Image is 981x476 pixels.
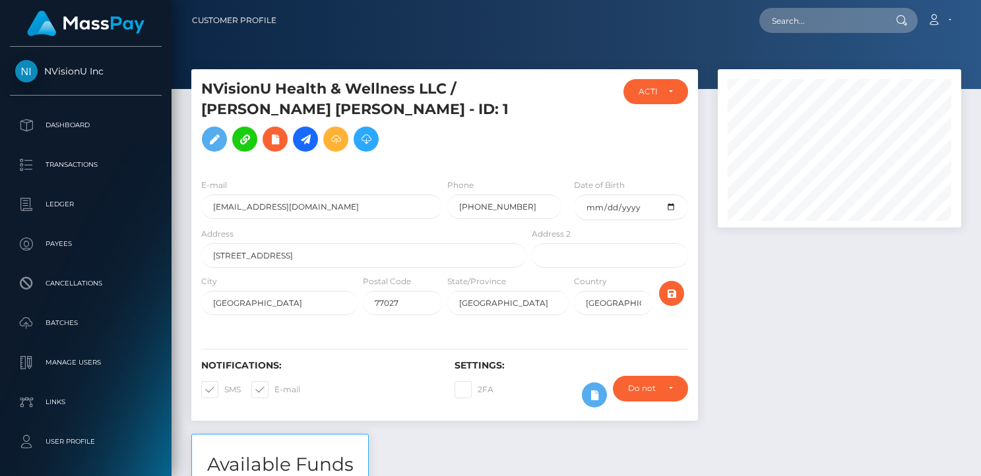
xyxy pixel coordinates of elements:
[15,313,156,333] p: Batches
[15,115,156,135] p: Dashboard
[10,267,162,300] a: Cancellations
[15,60,38,82] img: NVisionU Inc
[363,276,411,287] label: Postal Code
[623,79,688,104] button: ACTIVE
[192,7,276,34] a: Customer Profile
[251,381,300,398] label: E-mail
[628,383,658,394] div: Do not require
[574,179,625,191] label: Date of Birth
[27,11,144,36] img: MassPay Logo
[10,425,162,458] a: User Profile
[15,155,156,175] p: Transactions
[15,274,156,293] p: Cancellations
[574,276,607,287] label: Country
[639,86,658,97] div: ACTIVE
[201,79,519,158] h5: NVisionU Health & Wellness LLC / [PERSON_NAME] [PERSON_NAME] - ID: 1
[293,127,318,152] a: Initiate Payout
[455,381,493,398] label: 2FA
[201,276,217,287] label: City
[15,194,156,214] p: Ledger
[10,346,162,379] a: Manage Users
[10,386,162,419] a: Links
[15,234,156,254] p: Payees
[10,148,162,181] a: Transactions
[10,65,162,77] span: NVisionU Inc
[201,228,234,240] label: Address
[10,227,162,260] a: Payees
[447,179,474,191] label: Phone
[532,228,571,240] label: Address 2
[15,392,156,412] p: Links
[10,188,162,221] a: Ledger
[201,381,241,398] label: SMS
[10,109,162,142] a: Dashboard
[15,432,156,452] p: User Profile
[15,353,156,372] p: Manage Users
[455,360,688,371] h6: Settings:
[201,179,227,191] label: E-mail
[201,360,435,371] h6: Notifications:
[613,376,688,401] button: Do not require
[10,307,162,340] a: Batches
[759,8,883,33] input: Search...
[447,276,506,287] label: State/Province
